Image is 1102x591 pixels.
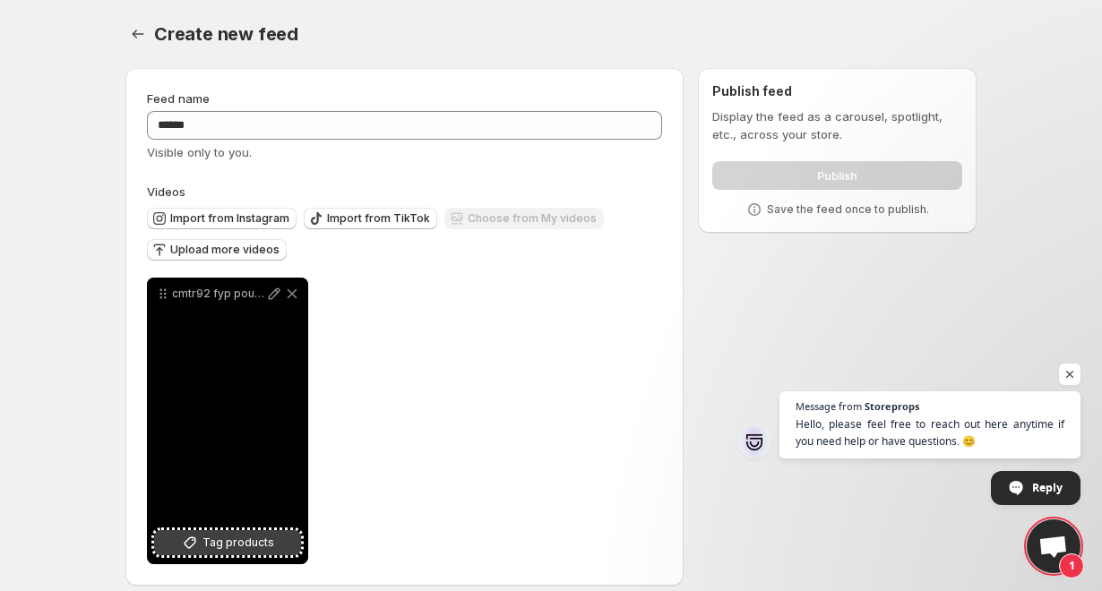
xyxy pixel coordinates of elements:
span: Storeprops [865,401,919,411]
span: Message from [796,401,862,411]
span: Create new feed [154,23,298,45]
span: Visible only to you. [147,145,252,159]
span: 1 [1059,553,1084,578]
button: Import from TikTok [304,208,437,229]
button: Upload more videos [147,239,287,261]
span: Tag products [202,534,274,552]
button: Settings [125,21,151,47]
div: cmtr92 fyp pourtoiTag products [147,278,308,564]
span: Reply [1032,472,1063,503]
p: Display the feed as a carousel, spotlight, etc., across your store. [712,107,962,143]
p: cmtr92 fyp pourtoi [172,287,265,301]
span: Feed name [147,91,210,106]
h2: Publish feed [712,82,962,100]
p: Save the feed once to publish. [767,202,929,217]
span: Upload more videos [170,243,280,257]
button: Tag products [154,530,301,555]
button: Import from Instagram [147,208,297,229]
span: Hello, please feel free to reach out here anytime if you need help or have questions. 😊 [796,415,1064,450]
span: Import from Instagram [170,211,289,226]
span: Videos [147,184,185,199]
span: Import from TikTok [327,211,430,226]
div: Open chat [1027,519,1080,573]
